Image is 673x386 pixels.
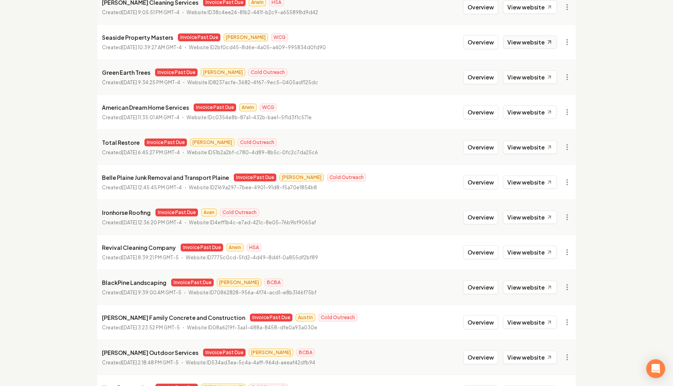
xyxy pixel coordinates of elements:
time: [DATE] 11:35:01 AM GMT-4 [122,115,179,120]
a: View website [503,140,557,154]
time: [DATE] 12:45:45 PM GMT-4 [122,185,182,190]
time: [DATE] 10:39:27 AM GMT-4 [122,44,182,50]
p: Website ID 8237acfe-3682-4f67-9ec5-0405adf125dc [187,79,318,87]
span: Cold Outreach [318,314,357,321]
button: Overview [463,210,498,224]
span: [PERSON_NAME] [279,174,324,181]
span: Cold Outreach [238,139,277,146]
span: Invoice Past Due [171,279,214,286]
time: [DATE] 12:36:20 PM GMT-4 [122,220,182,225]
a: View website [503,316,557,329]
p: Seaside Property Masters [102,33,173,42]
time: [DATE] 9:05:51 PM GMT-4 [122,9,179,15]
span: [PERSON_NAME] [217,279,261,286]
div: Open Intercom Messenger [646,359,665,378]
span: Invoice Past Due [181,244,223,251]
button: Overview [463,315,498,329]
span: Arwin [226,244,244,251]
a: View website [503,246,557,259]
p: Total Restore [102,138,140,147]
time: [DATE] 3:23:52 PM GMT-5 [122,325,180,331]
span: Invoice Past Due [155,68,198,76]
span: Arwin [239,103,257,111]
p: Belle Plaine Junk Removal and Transport Plaine [102,173,229,182]
p: Website ID 534ad3ea-5c4a-4aff-964d-aeeaf42dfb94 [186,359,315,367]
a: View website [503,70,557,84]
button: Overview [463,350,498,364]
time: [DATE] 9:39:00 AM GMT-5 [122,290,181,296]
p: Website ID 51b2a2bf-c780-4d89-8b5c-0fc2c7da25c6 [187,149,318,157]
span: Invoice Past Due [155,209,198,216]
time: [DATE] 9:34:25 PM GMT-4 [122,79,180,85]
button: Overview [463,105,498,119]
p: Created [102,114,179,122]
a: View website [503,0,557,14]
span: Invoice Past Due [194,103,236,111]
span: Invoice Past Due [178,33,220,41]
p: Created [102,359,179,367]
span: WCG [271,33,288,41]
button: Overview [463,70,498,84]
span: [PERSON_NAME] [249,349,293,356]
span: BCBA [296,349,315,356]
button: Overview [463,140,498,154]
p: Website ID 2169a297-7bee-4901-91d8-f5a70e1854b8 [189,184,317,192]
p: [PERSON_NAME] Outdoor Services [102,348,198,357]
span: Austin [296,314,315,321]
span: [PERSON_NAME] [224,33,268,41]
span: Invoice Past Due [234,174,276,181]
p: Created [102,254,179,262]
a: View website [503,211,557,224]
p: Created [102,184,182,192]
p: American Dream Home Services [102,103,189,112]
button: Overview [463,245,498,259]
p: Website ID 2bf0cd45-8d6e-4a05-a409-995834d0fd90 [189,44,326,52]
p: Revival Cleaning Company [102,243,176,252]
p: Created [102,219,182,227]
span: Cold Outreach [220,209,259,216]
span: Cold Outreach [327,174,366,181]
span: [PERSON_NAME] [190,139,235,146]
button: Overview [463,35,498,49]
span: [PERSON_NAME] [201,68,245,76]
p: Website ID 08a6219f-3aa1-488a-8458-dfe0a93a030e [187,324,317,332]
p: Green Earth Trees [102,68,150,77]
span: BCBA [264,279,283,286]
button: Overview [463,280,498,294]
span: Invoice Past Due [203,349,246,356]
p: Created [102,44,182,52]
time: [DATE] 8:39:21 PM GMT-5 [122,255,179,260]
p: Website ID 70862828-956a-4f74-acd1-e8b3146f75bf [189,289,316,297]
p: Created [102,289,181,297]
p: Created [102,324,180,332]
a: View website [503,351,557,364]
a: View website [503,35,557,49]
a: View website [503,281,557,294]
span: WCG [260,103,277,111]
p: Ironhorse Roofing [102,208,151,217]
a: View website [503,105,557,119]
p: Website ID 7775c0cd-5fd2-4d49-8d4f-0a855df2bf89 [186,254,318,262]
span: Cold Outreach [248,68,287,76]
time: [DATE] 6:45:27 PM GMT-4 [122,150,180,155]
p: BlackPine Landscaping [102,278,166,287]
p: Created [102,79,180,87]
a: View website [503,175,557,189]
p: Created [102,9,179,17]
span: Avan [201,209,217,216]
span: Invoice Past Due [144,139,187,146]
p: Website ID 38c4ee24-81b2-441f-b2c9-a655898d9d42 [187,9,318,17]
span: HSA [247,244,261,251]
p: Created [102,149,180,157]
p: Website ID c0354e8b-87a1-432b-bae1-5f1d3f1c571e [187,114,312,122]
time: [DATE] 2:18:48 PM GMT-5 [122,360,179,366]
p: [PERSON_NAME] Family Concrete and Construction [102,313,245,322]
p: Website ID 4eff1b4c-e7ad-421c-8e05-76b9bf9065af [189,219,316,227]
span: Invoice Past Due [250,314,292,321]
button: Overview [463,175,498,189]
